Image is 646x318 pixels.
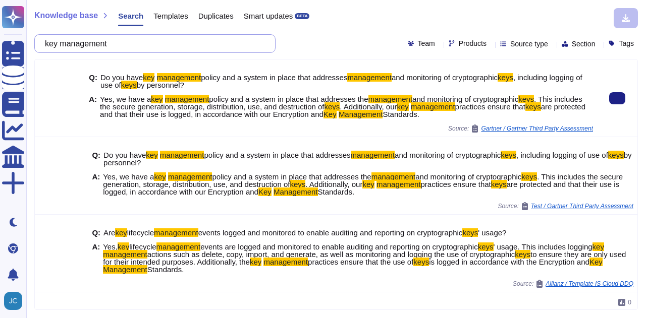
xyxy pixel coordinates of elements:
[89,74,97,89] b: Q:
[412,95,518,103] span: and monitoring of cryptographic
[147,265,184,274] span: Standards.
[4,292,22,310] img: user
[198,228,463,237] span: events logged and monitored to enable auditing and reporting on cryptographic
[115,228,127,237] mark: key
[546,281,633,287] span: Allianz / Template IS Cloud DDQ
[127,228,154,237] span: lifecycle
[92,151,100,166] b: Q:
[103,265,147,274] mark: Management
[415,172,521,181] span: and monitoring of cryptographic
[154,228,198,237] mark: management
[397,102,408,111] mark: key
[200,242,478,251] span: events are logged and monitored to enable auditing and reporting on cryptographic
[100,95,151,103] span: Yes, we have a
[525,102,541,111] mark: keys
[518,95,534,103] mark: keys
[103,250,626,266] span: to ensure they are only used for their intended purposes. Additionally, the
[362,180,374,188] mark: key
[129,242,156,251] span: lifecycle
[628,299,631,305] span: 0
[521,172,537,181] mark: keys
[498,202,633,210] span: Source:
[204,151,350,159] span: policy and a system in place that addresses
[340,102,397,111] span: . Additionally, our
[305,180,362,188] span: . Additionally, our
[491,180,507,188] mark: keys
[516,151,608,159] span: , including logging of use of
[168,172,212,181] mark: management
[478,228,506,237] span: ' usage?
[481,125,593,132] span: Gartner / Gartner Third Party Assessment
[209,95,368,103] span: policy and a system in place that addresses the
[89,95,97,118] b: A:
[411,102,455,111] mark: management
[395,151,501,159] span: and monitoring of cryptographic
[421,180,491,188] span: practices ensure that
[376,180,421,188] mark: management
[143,73,154,82] mark: key
[160,151,204,159] mark: management
[295,13,309,19] div: BETA
[2,290,29,312] button: user
[100,102,585,118] span: are protected and that their use is logged, in accordance with our Encryption and
[325,102,340,111] mark: keys
[137,81,184,89] span: by personnel?
[501,151,516,159] mark: keys
[368,95,413,103] mark: management
[156,242,201,251] mark: management
[531,203,633,209] span: Test / Gartner Third Party Assessment
[347,73,392,82] mark: management
[608,151,624,159] mark: keys
[103,228,115,237] span: Are
[589,258,603,266] mark: Key
[103,172,623,188] span: . This includes the secure generation, storage, distribution, use, and destruction of
[92,229,100,236] b: Q:
[324,110,337,118] mark: Key
[34,12,98,20] span: Knowledge base
[40,35,265,52] input: Search a question or template...
[146,151,157,159] mark: key
[274,187,318,196] mark: Management
[351,151,395,159] mark: management
[154,172,166,181] mark: key
[515,250,530,259] mark: keys
[572,40,596,47] span: Section
[212,172,371,181] span: policy and a system in place that addresses the
[118,242,129,251] mark: key
[100,73,143,82] span: Do you have
[429,258,589,266] span: is logged in accordance with the Encryption and
[153,12,188,20] span: Templates
[100,73,582,89] span: , including logging of use of
[103,151,146,159] span: Do you have
[448,124,593,133] span: Source:
[263,258,308,266] mark: management
[593,242,604,251] mark: key
[318,187,355,196] span: Standards.
[201,73,347,82] span: policy and a system in place that addresses
[290,180,305,188] mark: keys
[147,250,515,259] span: actions such as delete, copy, import, and generate, as well as monitoring and logging the use of ...
[100,95,582,111] span: . This includes the secure generation, storage, distribution, use, and destruction of
[103,151,631,167] span: by personnel?
[383,110,419,118] span: Standards.
[118,12,143,20] span: Search
[244,12,293,20] span: Smart updates
[103,180,619,196] span: are protected and that their use is logged, in accordance with our Encryption and
[513,280,633,288] span: Source:
[462,228,478,237] mark: keys
[103,242,118,251] span: Yes,
[92,173,100,196] b: A:
[498,73,513,82] mark: keys
[339,110,383,118] mark: Management
[619,40,634,47] span: Tags
[455,102,525,111] span: practices ensure that
[494,242,593,251] span: ' usage. This includes logging
[103,172,154,181] span: Yes, we have a
[478,242,494,251] mark: keys
[392,73,498,82] span: and monitoring of cryptographic
[413,258,429,266] mark: keys
[198,12,234,20] span: Duplicates
[459,40,487,47] span: Products
[121,81,137,89] mark: keys
[418,40,435,47] span: Team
